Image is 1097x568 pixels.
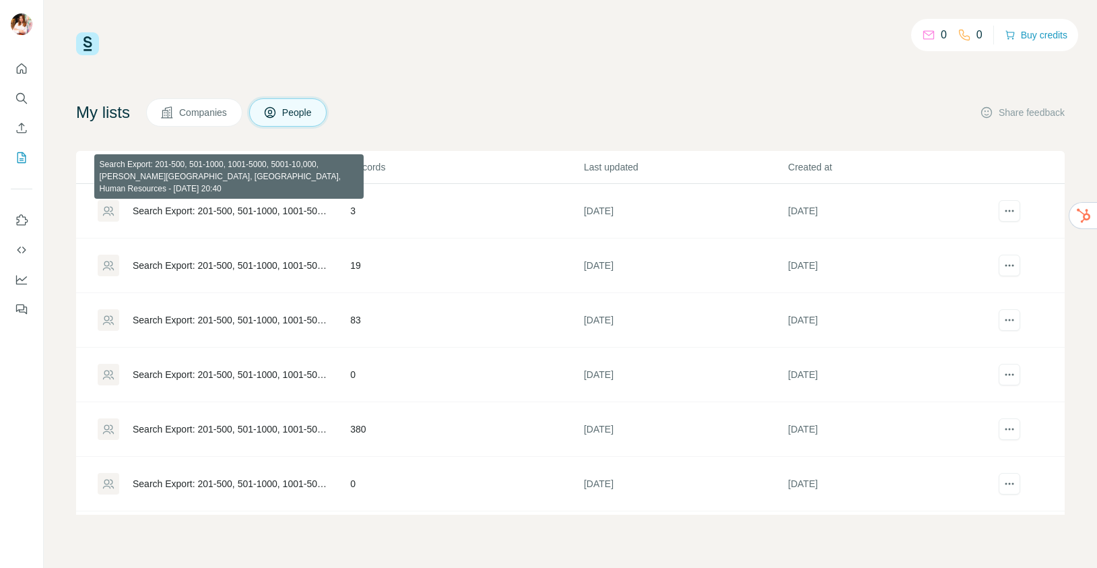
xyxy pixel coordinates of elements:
[350,348,583,402] td: 0
[282,106,313,119] span: People
[976,27,983,43] p: 0
[133,422,327,436] div: Search Export: 201-500, 501-1000, 1001-5000, 5001-10,000, [PERSON_NAME][GEOGRAPHIC_DATA], [GEOGRA...
[787,239,991,293] td: [DATE]
[787,457,991,511] td: [DATE]
[133,204,327,218] div: Search Export: 201-500, 501-1000, 1001-5000, 5001-10,000, [PERSON_NAME][GEOGRAPHIC_DATA], [GEOGRA...
[11,297,32,321] button: Feedback
[11,86,32,111] button: Search
[999,200,1020,222] button: actions
[133,259,327,272] div: Search Export: 201-500, 501-1000, 1001-5000, 5001-10,000, [PERSON_NAME][GEOGRAPHIC_DATA], [GEOGRA...
[1005,26,1067,44] button: Buy credits
[941,27,947,43] p: 0
[11,267,32,292] button: Dashboard
[98,160,349,174] p: List name
[999,309,1020,331] button: actions
[583,402,787,457] td: [DATE]
[350,239,583,293] td: 19
[350,293,583,348] td: 83
[76,32,99,55] img: Surfe Logo
[133,477,327,491] div: Search Export: 201-500, 501-1000, 1001-5000, 5001-10,000, [PERSON_NAME][GEOGRAPHIC_DATA], [GEOGRA...
[11,238,32,262] button: Use Surfe API
[583,457,787,511] td: [DATE]
[76,102,130,123] h4: My lists
[350,402,583,457] td: 380
[999,255,1020,276] button: actions
[350,160,583,174] p: Records
[584,160,787,174] p: Last updated
[583,239,787,293] td: [DATE]
[350,511,583,566] td: 1000
[133,368,327,381] div: Search Export: 201-500, 501-1000, 1001-5000, 5001-10,000, [PERSON_NAME][GEOGRAPHIC_DATA], [GEOGRA...
[787,511,991,566] td: [DATE]
[350,184,583,239] td: 3
[583,511,787,566] td: [DATE]
[787,293,991,348] td: [DATE]
[350,457,583,511] td: 0
[11,13,32,35] img: Avatar
[133,313,327,327] div: Search Export: 201-500, 501-1000, 1001-5000, 5001-10,000, [PERSON_NAME][GEOGRAPHIC_DATA], [GEOGRA...
[11,57,32,81] button: Quick start
[999,364,1020,385] button: actions
[999,473,1020,495] button: actions
[583,293,787,348] td: [DATE]
[11,146,32,170] button: My lists
[179,106,228,119] span: Companies
[999,418,1020,440] button: actions
[583,348,787,402] td: [DATE]
[583,184,787,239] td: [DATE]
[980,106,1065,119] button: Share feedback
[787,184,991,239] td: [DATE]
[11,208,32,232] button: Use Surfe on LinkedIn
[788,160,991,174] p: Created at
[11,116,32,140] button: Enrich CSV
[787,348,991,402] td: [DATE]
[787,402,991,457] td: [DATE]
